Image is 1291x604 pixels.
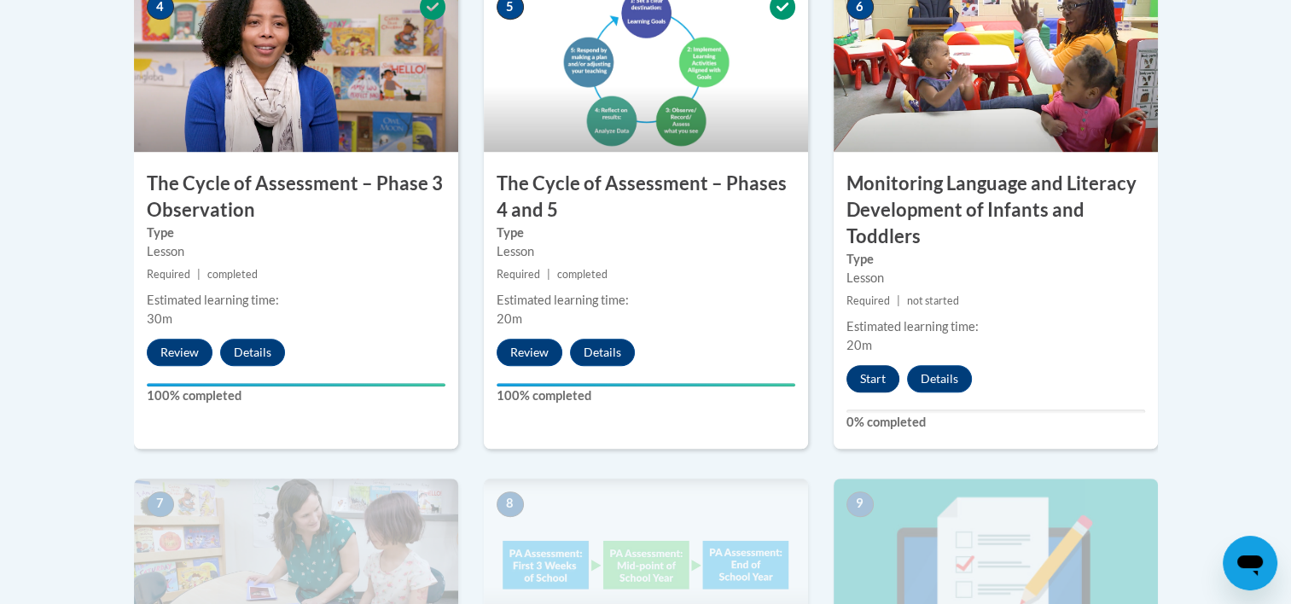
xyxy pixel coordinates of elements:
[846,338,872,352] span: 20m
[147,224,445,242] label: Type
[220,339,285,366] button: Details
[846,317,1145,336] div: Estimated learning time:
[147,311,172,326] span: 30m
[147,383,445,386] div: Your progress
[497,339,562,366] button: Review
[497,291,795,310] div: Estimated learning time:
[557,268,608,281] span: completed
[846,491,874,517] span: 9
[834,171,1158,249] h3: Monitoring Language and Literacy Development of Infants and Toddlers
[147,242,445,261] div: Lesson
[547,268,550,281] span: |
[846,294,890,307] span: Required
[497,386,795,405] label: 100% completed
[147,339,212,366] button: Review
[147,268,190,281] span: Required
[497,268,540,281] span: Required
[497,383,795,386] div: Your progress
[497,242,795,261] div: Lesson
[497,224,795,242] label: Type
[846,250,1145,269] label: Type
[497,491,524,517] span: 8
[147,491,174,517] span: 7
[497,311,522,326] span: 20m
[846,413,1145,432] label: 0% completed
[1223,536,1277,590] iframe: Button to launch messaging window
[147,386,445,405] label: 100% completed
[134,171,458,224] h3: The Cycle of Assessment – Phase 3 Observation
[207,268,258,281] span: completed
[846,365,899,392] button: Start
[484,171,808,224] h3: The Cycle of Assessment – Phases 4 and 5
[147,291,445,310] div: Estimated learning time:
[897,294,900,307] span: |
[846,269,1145,287] div: Lesson
[907,294,959,307] span: not started
[570,339,635,366] button: Details
[907,365,972,392] button: Details
[197,268,201,281] span: |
